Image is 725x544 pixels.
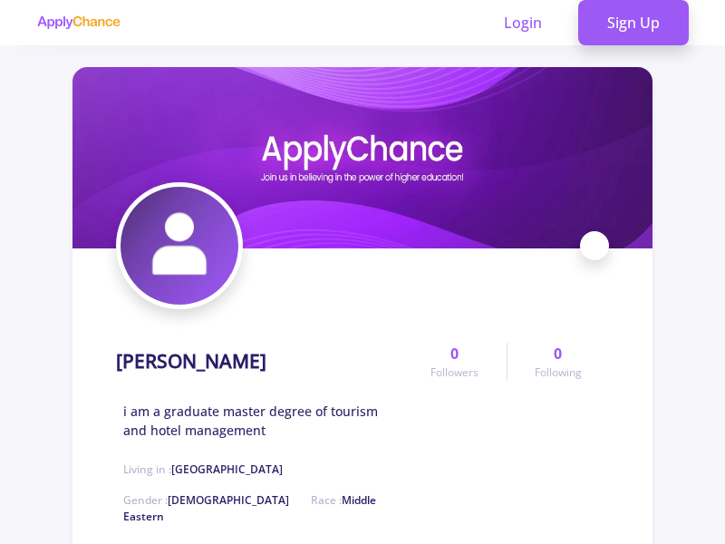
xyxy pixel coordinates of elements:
img: applychance logo text only [36,15,121,30]
span: i am a graduate master degree of tourism and hotel management [123,402,403,440]
span: Gender : [123,492,289,508]
h1: [PERSON_NAME] [116,350,266,373]
span: Race : [123,492,376,524]
span: Following [535,364,582,381]
span: Middle Eastern [123,492,376,524]
span: Living in : [123,461,283,477]
img: niloofar babaeeavatar [121,187,238,305]
span: 0 [554,343,562,364]
span: 0 [450,343,459,364]
span: [DEMOGRAPHIC_DATA] [168,492,289,508]
a: 0Followers [403,343,506,381]
a: 0Following [507,343,609,381]
img: niloofar babaeecover image [72,67,652,248]
span: [GEOGRAPHIC_DATA] [171,461,283,477]
span: Followers [430,364,478,381]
